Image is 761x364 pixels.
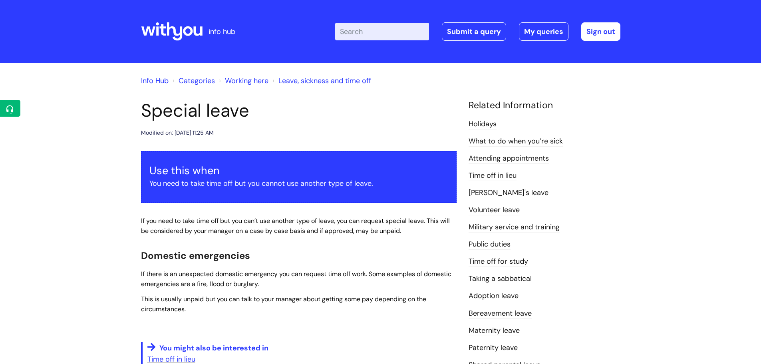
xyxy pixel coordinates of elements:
[469,326,520,336] a: Maternity leave
[469,205,520,215] a: Volunteer leave
[159,343,268,353] span: You might also be interested in
[469,239,511,250] a: Public duties
[519,22,568,41] a: My queries
[149,164,448,177] h3: Use this when
[217,74,268,87] li: Working here
[141,249,250,262] span: Domestic emergencies
[149,177,448,190] p: You need to take time off but you cannot use another type of leave.
[278,76,371,86] a: Leave, sickness and time off
[469,257,528,267] a: Time off for study
[442,22,506,41] a: Submit a query
[147,354,195,364] a: Time off in lieu
[225,76,268,86] a: Working here
[179,76,215,86] a: Categories
[171,74,215,87] li: Solution home
[335,22,620,41] div: | -
[141,295,426,313] span: This is usually unpaid but you can talk to your manager about getting some pay depending on the c...
[270,74,371,87] li: Leave, sickness and time off
[469,171,517,181] a: Time off in lieu
[469,153,549,164] a: Attending appointments
[209,25,235,38] p: info hub
[469,222,560,233] a: Military service and training
[469,188,548,198] a: [PERSON_NAME]'s leave
[335,23,429,40] input: Search
[469,136,563,147] a: What to do when you’re sick
[141,128,214,138] div: Modified on: [DATE] 11:25 AM
[469,274,532,284] a: Taking a sabbatical
[469,308,532,319] a: Bereavement leave
[581,22,620,41] a: Sign out
[141,270,451,288] span: If there is an unexpected domestic emergency you can request time off work. Some examples of dome...
[141,100,457,121] h1: Special leave
[469,119,497,129] a: Holidays
[469,100,620,111] h4: Related Information
[469,343,518,353] a: Paternity leave
[141,76,169,86] a: Info Hub
[469,291,519,301] a: Adoption leave
[141,217,450,235] span: If you need to take time off but you can’t use another type of leave, you can request special lea...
